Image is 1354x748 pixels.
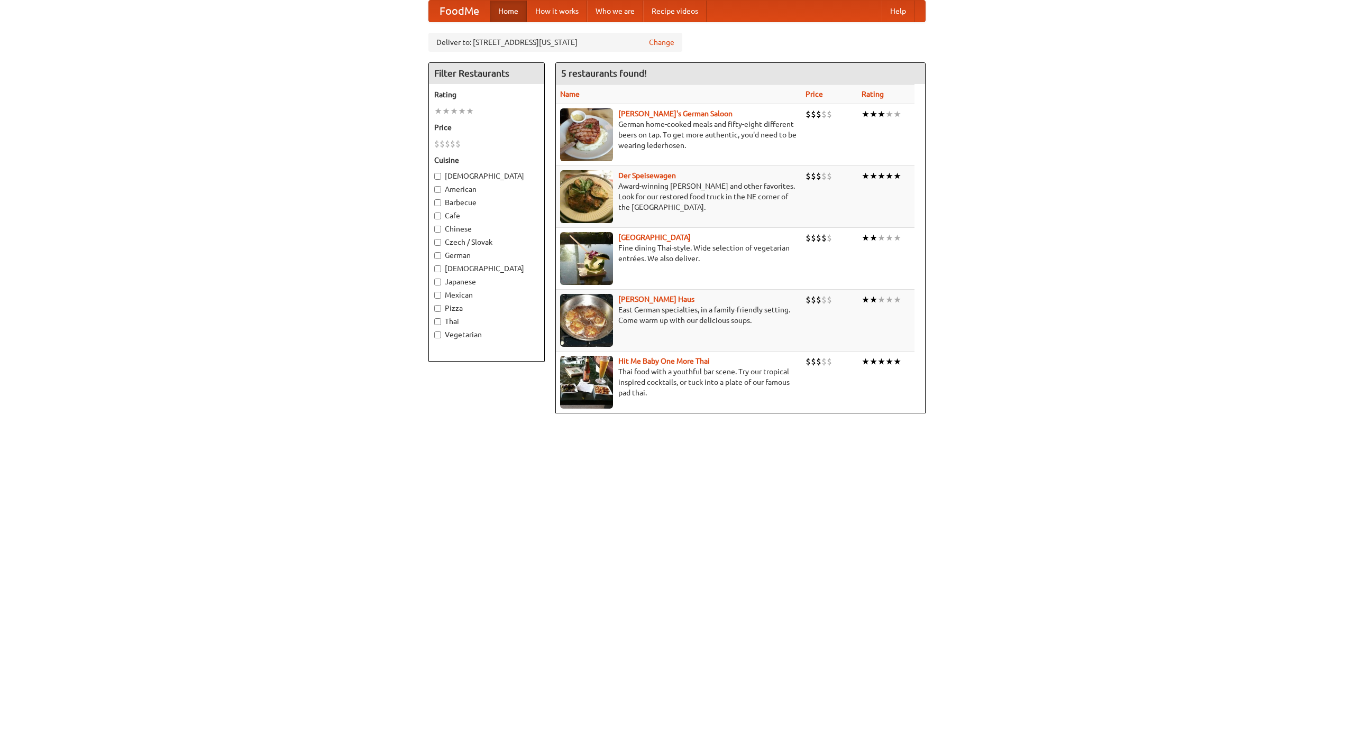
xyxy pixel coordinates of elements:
input: Vegetarian [434,331,441,338]
li: $ [827,294,832,306]
label: Japanese [434,276,539,287]
li: ★ [893,170,901,182]
a: [PERSON_NAME] Haus [618,295,694,303]
img: speisewagen.jpg [560,170,613,223]
li: $ [821,108,827,120]
li: ★ [466,105,474,117]
li: ★ [877,232,885,244]
a: Change [649,37,674,48]
img: kohlhaus.jpg [560,294,613,347]
li: ★ [862,108,870,120]
li: ★ [862,232,870,244]
p: Fine dining Thai-style. Wide selection of vegetarian entrées. We also deliver. [560,243,797,264]
p: Thai food with a youthful bar scene. Try our tropical inspired cocktails, or tuck into a plate of... [560,366,797,398]
label: Chinese [434,224,539,234]
li: $ [445,138,450,150]
li: $ [811,108,816,120]
li: ★ [877,294,885,306]
li: $ [440,138,445,150]
li: $ [806,232,811,244]
input: [DEMOGRAPHIC_DATA] [434,173,441,180]
li: $ [455,138,461,150]
li: ★ [442,105,450,117]
li: ★ [862,294,870,306]
li: ★ [885,294,893,306]
li: $ [811,294,816,306]
li: ★ [885,232,893,244]
li: ★ [893,356,901,367]
input: American [434,186,441,193]
li: $ [816,294,821,306]
li: ★ [877,356,885,367]
label: Vegetarian [434,329,539,340]
li: ★ [893,294,901,306]
p: East German specialties, in a family-friendly setting. Come warm up with our delicious soups. [560,304,797,326]
li: ★ [893,232,901,244]
a: Name [560,90,580,98]
li: ★ [877,108,885,120]
a: Recipe videos [643,1,707,22]
li: ★ [870,294,877,306]
a: Hit Me Baby One More Thai [618,357,710,365]
input: [DEMOGRAPHIC_DATA] [434,265,441,272]
li: ★ [862,170,870,182]
li: $ [434,138,440,150]
input: Pizza [434,305,441,312]
li: ★ [885,108,893,120]
li: $ [806,108,811,120]
h5: Cuisine [434,155,539,165]
li: ★ [870,356,877,367]
li: $ [806,294,811,306]
label: [DEMOGRAPHIC_DATA] [434,263,539,274]
li: $ [811,232,816,244]
li: $ [827,232,832,244]
input: Barbecue [434,199,441,206]
a: [PERSON_NAME]'s German Saloon [618,109,733,118]
li: ★ [885,356,893,367]
p: German home-cooked meals and fifty-eight different beers on tap. To get more authentic, you'd nee... [560,119,797,151]
input: Japanese [434,279,441,285]
li: $ [827,356,832,367]
a: Price [806,90,823,98]
li: $ [811,170,816,182]
label: Pizza [434,303,539,313]
li: $ [827,108,832,120]
div: Deliver to: [STREET_ADDRESS][US_STATE] [428,33,682,52]
li: ★ [877,170,885,182]
li: $ [821,170,827,182]
li: ★ [885,170,893,182]
li: ★ [450,105,458,117]
li: $ [821,294,827,306]
li: $ [811,356,816,367]
input: Czech / Slovak [434,239,441,246]
li: ★ [870,232,877,244]
label: [DEMOGRAPHIC_DATA] [434,171,539,181]
li: $ [827,170,832,182]
label: Barbecue [434,197,539,208]
img: satay.jpg [560,232,613,285]
a: Rating [862,90,884,98]
label: Thai [434,316,539,327]
label: Cafe [434,210,539,221]
a: FoodMe [429,1,490,22]
a: [GEOGRAPHIC_DATA] [618,233,691,242]
h5: Rating [434,89,539,100]
label: German [434,250,539,261]
li: ★ [870,170,877,182]
li: ★ [458,105,466,117]
li: $ [821,356,827,367]
b: Der Speisewagen [618,171,676,180]
h5: Price [434,122,539,133]
p: Award-winning [PERSON_NAME] and other favorites. Look for our restored food truck in the NE corne... [560,181,797,213]
a: Who we are [587,1,643,22]
label: Mexican [434,290,539,300]
input: German [434,252,441,259]
li: ★ [434,105,442,117]
input: Cafe [434,213,441,219]
li: $ [816,170,821,182]
a: How it works [527,1,587,22]
li: $ [821,232,827,244]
